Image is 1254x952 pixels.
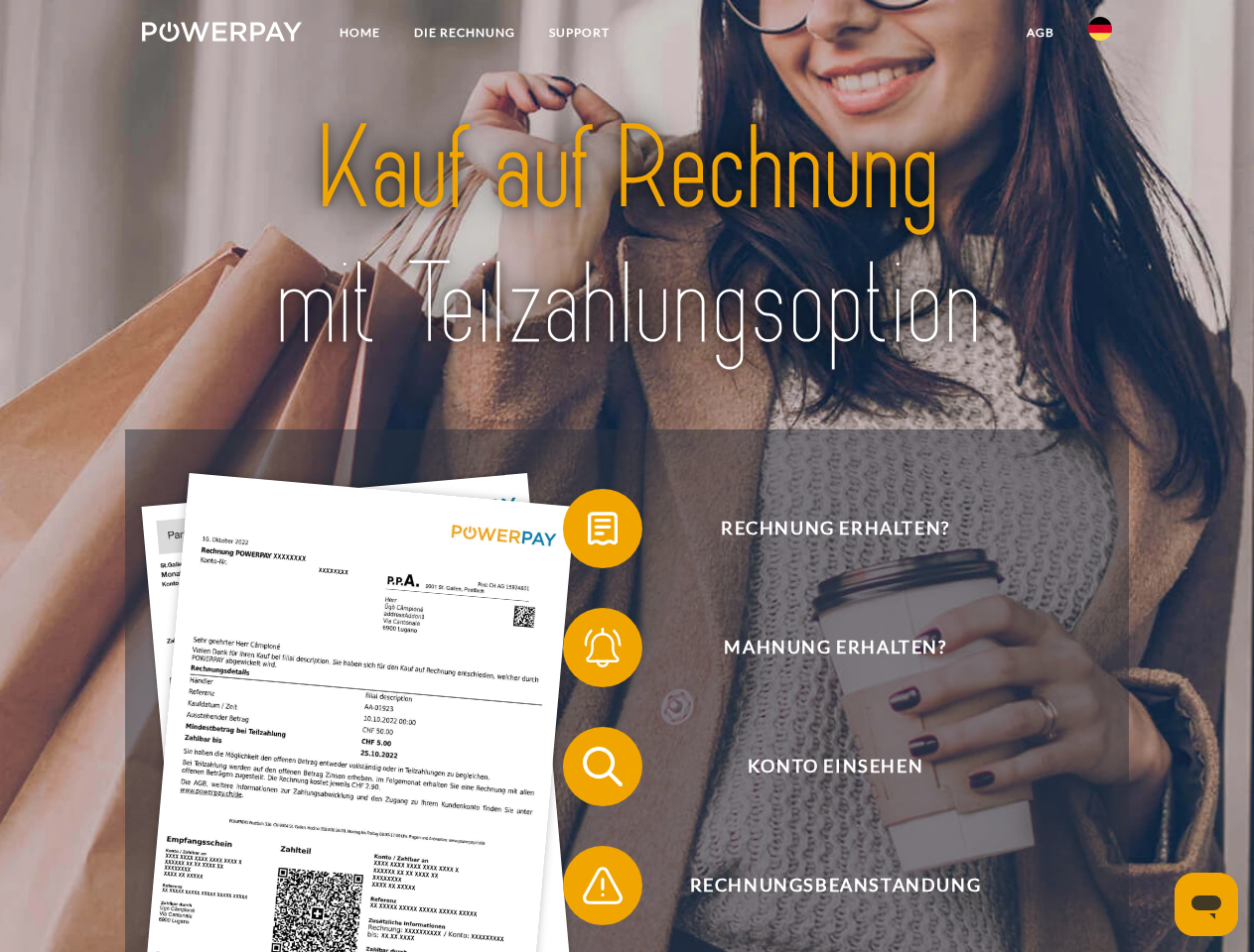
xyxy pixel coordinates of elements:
img: qb_search.svg [578,742,627,791]
span: Konto einsehen [592,727,1078,806]
span: Rechnung erhalten? [592,489,1078,568]
a: Home [323,15,397,51]
span: Mahnung erhalten? [592,608,1078,687]
button: Rechnung erhalten? [563,489,1079,568]
img: title-powerpay_de.svg [190,95,1064,380]
a: SUPPORT [532,15,627,51]
img: de [1088,17,1112,41]
a: DIE RECHNUNG [397,15,532,51]
span: Rechnungsbeanstandung [592,846,1078,925]
img: logo-powerpay-white.svg [142,22,302,42]
img: qb_warning.svg [578,861,627,910]
button: Mahnung erhalten? [563,608,1079,687]
button: Rechnungsbeanstandung [563,846,1079,925]
button: Konto einsehen [563,727,1079,806]
img: qb_bell.svg [578,623,627,672]
img: qb_bill.svg [578,504,627,553]
iframe: Schaltfläche zum Öffnen des Messaging-Fensters [1175,873,1238,936]
a: agb [1010,15,1071,51]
